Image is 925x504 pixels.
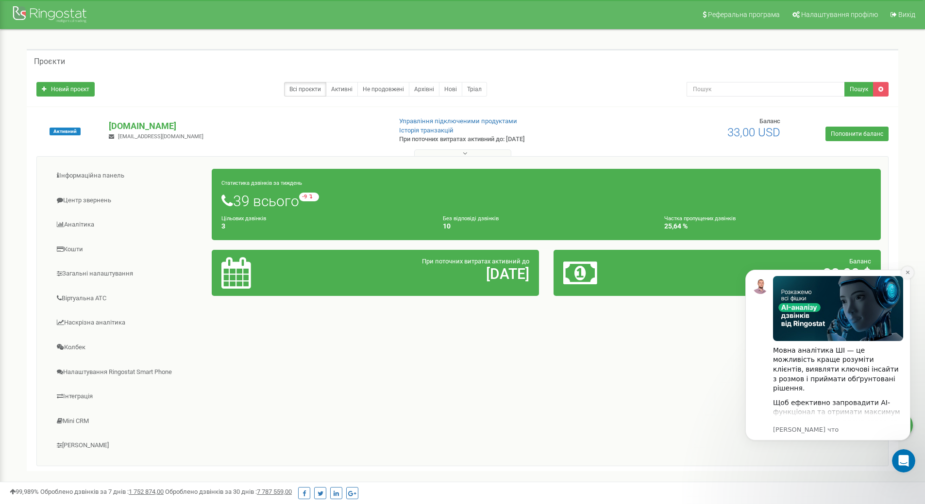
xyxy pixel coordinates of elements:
[462,82,487,97] a: Тріал
[221,223,428,230] h4: 3
[357,82,409,97] a: Не продовжені
[687,82,845,97] input: Пошук
[221,215,266,222] small: Цільових дзвінків
[36,82,95,97] a: Новий проєкт
[44,385,212,408] a: Інтеграція
[892,449,915,472] iframe: Intercom live chat
[664,215,736,222] small: Частка пропущених дзвінків
[221,180,302,186] small: Статистика дзвінків за тиждень
[129,488,164,495] u: 1 752 874,00
[399,127,454,134] a: Історія транзакцій
[10,488,39,495] span: 99,989%
[44,238,212,261] a: Кошти
[44,213,212,237] a: Аналiтика
[708,11,780,18] span: Реферальна програма
[664,223,871,230] h4: 25,64 %
[801,11,878,18] span: Налаштування профілю
[44,262,212,286] a: Загальні налаштування
[284,82,326,97] a: Всі проєкти
[299,193,319,201] small: -9
[422,258,529,265] span: При поточних витратах активний до
[44,311,212,335] a: Наскрізна аналітика
[40,488,164,495] span: Оброблено дзвінків за 7 днів :
[844,82,874,97] button: Пошук
[898,11,915,18] span: Вихід
[329,266,529,282] h2: [DATE]
[731,255,925,478] iframe: Intercom notifications сообщение
[409,82,439,97] a: Архівні
[727,126,780,139] span: 33,00 USD
[44,189,212,212] a: Центр звернень
[399,135,601,144] p: При поточних витратах активний до: [DATE]
[109,120,383,132] p: [DOMAIN_NAME]
[257,488,292,495] u: 7 787 559,00
[221,193,871,209] h1: 39 всього
[44,287,212,310] a: Віртуальна АТС
[44,336,212,359] a: Колбек
[443,223,650,230] h4: 10
[34,57,65,66] h5: Проєкти
[165,488,292,495] span: Оброблено дзвінків за 30 днів :
[44,360,212,384] a: Налаштування Ringostat Smart Phone
[118,133,203,140] span: [EMAIL_ADDRESS][DOMAIN_NAME]
[44,409,212,433] a: Mini CRM
[326,82,358,97] a: Активні
[825,127,889,141] a: Поповнити баланс
[50,128,81,135] span: Активний
[443,215,499,222] small: Без відповіді дзвінків
[671,266,871,282] h2: 33,00 $
[439,82,462,97] a: Нові
[399,117,517,125] a: Управління підключеними продуктами
[759,117,780,125] span: Баланс
[44,164,212,188] a: Інформаційна панель
[44,434,212,457] a: [PERSON_NAME]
